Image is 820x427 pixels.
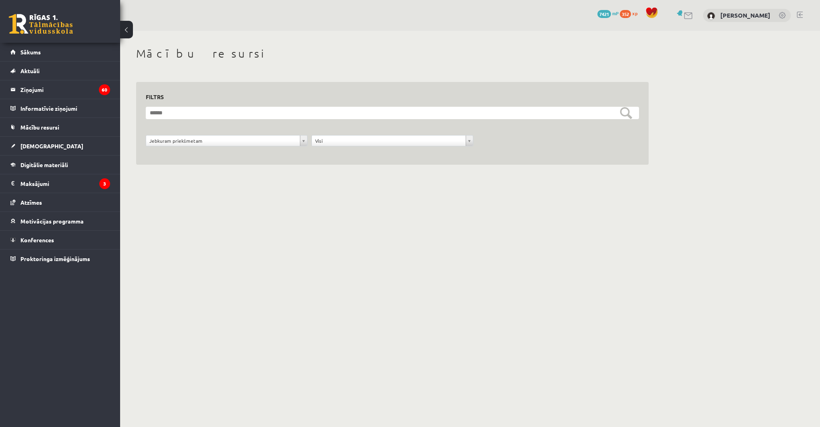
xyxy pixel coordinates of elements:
a: Proktoringa izmēģinājums [10,249,110,268]
a: Jebkuram priekšmetam [146,136,307,146]
h1: Mācību resursi [136,47,649,60]
legend: Informatīvie ziņojumi [20,99,110,118]
span: Sākums [20,48,41,56]
a: Digitālie materiāli [10,156,110,174]
i: 60 [99,84,110,95]
a: Rīgas 1. Tālmācības vidusskola [9,14,73,34]
legend: Maksājumi [20,174,110,193]
h3: Filtrs [146,92,629,102]
span: mP [612,10,619,16]
span: Digitālie materiāli [20,161,68,168]
a: Ziņojumi60 [10,80,110,99]
span: Aktuāli [20,67,40,74]
a: [DEMOGRAPHIC_DATA] [10,137,110,155]
a: [PERSON_NAME] [720,11,770,19]
span: Visi [315,136,462,146]
span: Jebkuram priekšmetam [149,136,297,146]
legend: Ziņojumi [20,80,110,99]
a: 352 xp [620,10,641,16]
span: Mācību resursi [20,124,59,131]
a: Konferences [10,231,110,249]
a: Aktuāli [10,62,110,80]
span: xp [632,10,637,16]
span: Atzīmes [20,199,42,206]
a: 7421 mP [597,10,619,16]
span: Motivācijas programma [20,217,84,225]
a: Visi [312,136,473,146]
span: Proktoringa izmēģinājums [20,255,90,262]
a: Informatīvie ziņojumi [10,99,110,118]
a: Maksājumi3 [10,174,110,193]
a: Atzīmes [10,193,110,212]
a: Mācību resursi [10,118,110,136]
i: 3 [99,178,110,189]
span: 7421 [597,10,611,18]
a: Motivācijas programma [10,212,110,230]
span: Konferences [20,236,54,243]
img: Tīna Kante [707,12,715,20]
span: [DEMOGRAPHIC_DATA] [20,142,83,150]
span: 352 [620,10,631,18]
a: Sākums [10,43,110,61]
